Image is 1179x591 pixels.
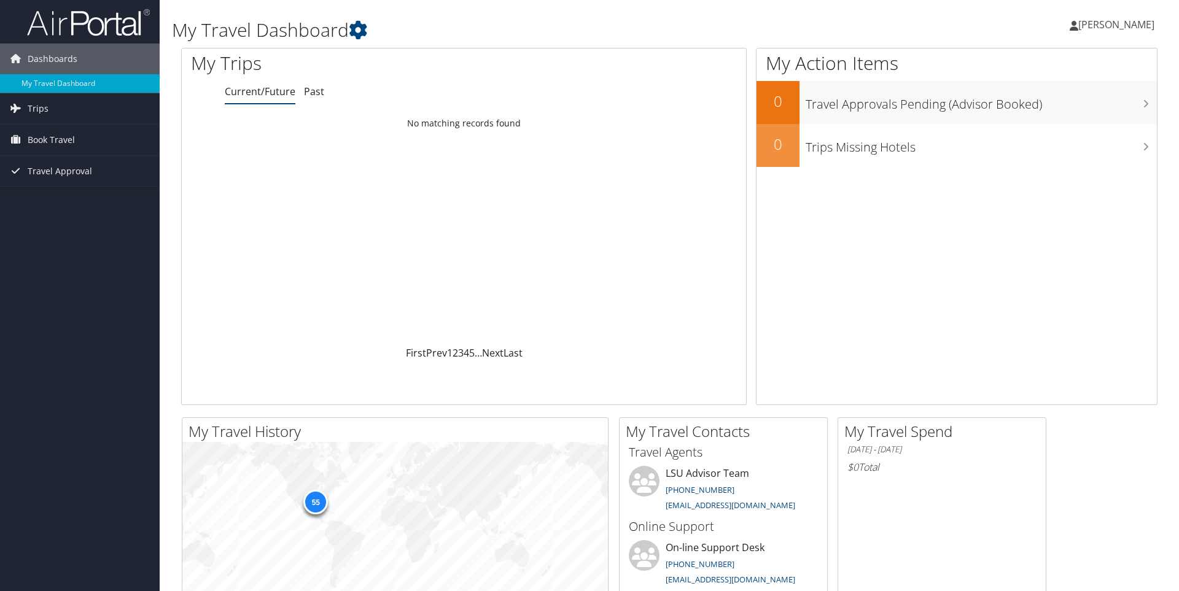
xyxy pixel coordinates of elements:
h6: Total [847,460,1037,474]
h2: My Travel History [189,421,608,442]
span: [PERSON_NAME] [1078,18,1154,31]
img: airportal-logo.png [27,8,150,37]
a: Prev [426,346,447,360]
a: Last [504,346,523,360]
span: … [475,346,482,360]
a: [EMAIL_ADDRESS][DOMAIN_NAME] [666,574,795,585]
a: 2 [453,346,458,360]
a: [PERSON_NAME] [1070,6,1167,43]
h3: Travel Approvals Pending (Advisor Booked) [806,90,1157,113]
span: Book Travel [28,125,75,155]
a: [PHONE_NUMBER] [666,484,734,495]
a: Current/Future [225,85,295,98]
h1: My Trips [191,50,502,76]
td: No matching records found [182,112,746,134]
h3: Travel Agents [629,444,818,461]
h1: My Travel Dashboard [172,17,835,43]
a: 0Trips Missing Hotels [757,124,1157,167]
h2: My Travel Contacts [626,421,827,442]
a: First [406,346,426,360]
h2: 0 [757,91,800,112]
a: 1 [447,346,453,360]
a: 0Travel Approvals Pending (Advisor Booked) [757,81,1157,124]
h2: My Travel Spend [844,421,1046,442]
a: Next [482,346,504,360]
a: 4 [464,346,469,360]
li: On-line Support Desk [623,540,824,590]
h3: Trips Missing Hotels [806,133,1157,156]
span: Trips [28,93,49,124]
a: Past [304,85,324,98]
li: LSU Advisor Team [623,466,824,516]
a: [EMAIL_ADDRESS][DOMAIN_NAME] [666,500,795,511]
h2: 0 [757,134,800,155]
span: Dashboards [28,44,77,74]
h3: Online Support [629,518,818,535]
a: [PHONE_NUMBER] [666,558,734,570]
div: 55 [303,490,328,514]
h1: My Action Items [757,50,1157,76]
a: 3 [458,346,464,360]
span: Travel Approval [28,156,92,187]
span: $0 [847,460,858,474]
a: 5 [469,346,475,360]
h6: [DATE] - [DATE] [847,444,1037,455]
